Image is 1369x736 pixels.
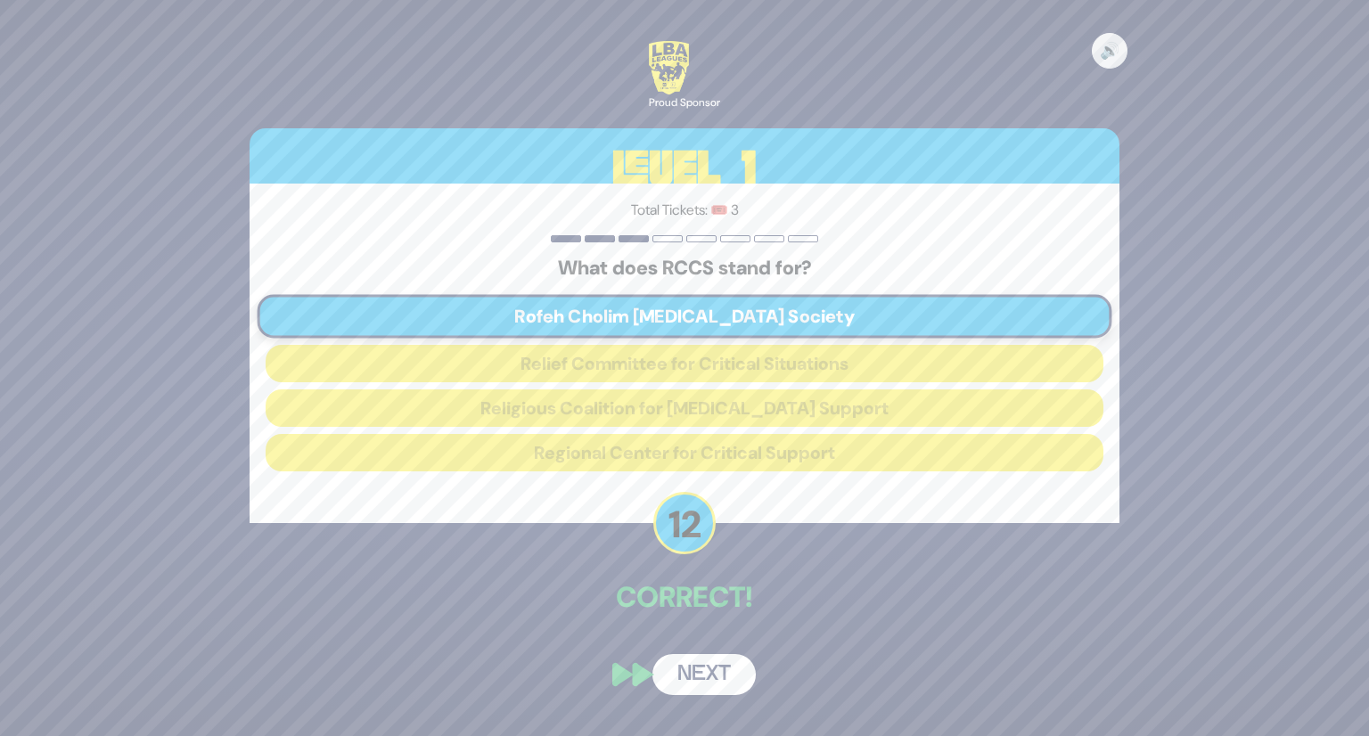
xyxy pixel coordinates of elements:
[266,200,1103,221] p: Total Tickets: 🎟️ 3
[266,389,1103,427] button: Religious Coalition for [MEDICAL_DATA] Support
[1092,33,1127,69] button: 🔊
[652,654,756,695] button: Next
[250,128,1119,209] h3: Level 1
[649,94,720,110] div: Proud Sponsor
[653,492,716,554] p: 12
[258,294,1112,338] button: Rofeh Cholim [MEDICAL_DATA] Society
[266,257,1103,280] h5: What does RCCS stand for?
[266,434,1103,471] button: Regional Center for Critical Support
[250,576,1119,618] p: Correct!
[266,345,1103,382] button: Relief Committee for Critical Situations
[649,41,689,94] img: LBA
